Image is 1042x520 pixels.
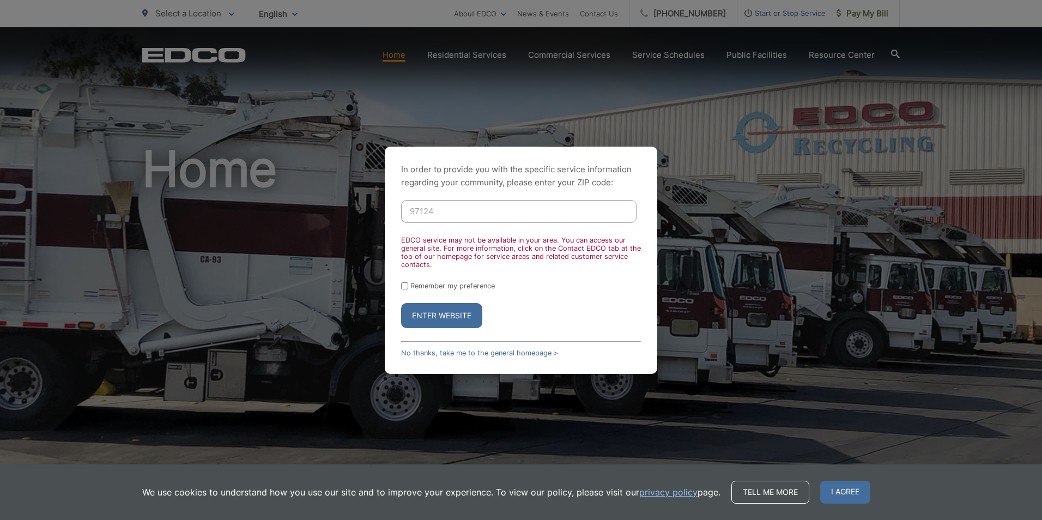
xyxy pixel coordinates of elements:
a: privacy policy [639,486,698,499]
div: EDCO service may not be available in your area. You can access our general site. For more informa... [401,236,641,269]
input: Enter ZIP Code [401,200,637,223]
p: In order to provide you with the specific service information regarding your community, please en... [401,163,641,189]
a: Tell me more [731,481,809,504]
a: No thanks, take me to the general homepage > [401,349,558,357]
label: Remember my preference [410,282,495,290]
p: We use cookies to understand how you use our site and to improve your experience. To view our pol... [142,486,720,499]
span: I agree [820,481,870,504]
button: Enter Website [401,303,482,328]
